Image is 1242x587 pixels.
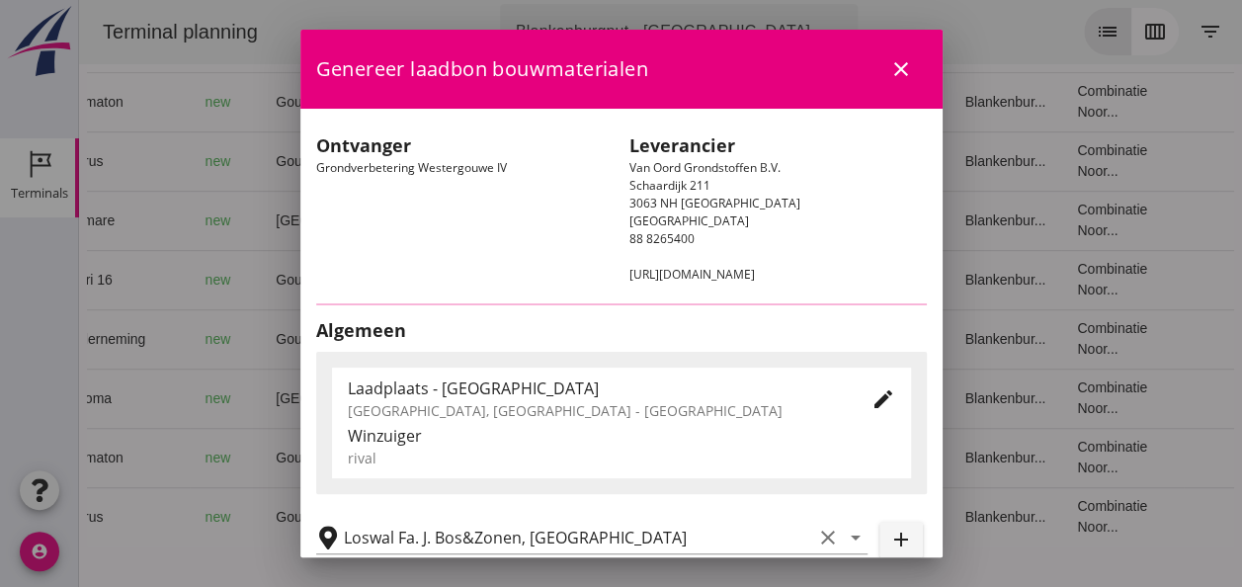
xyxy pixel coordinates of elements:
td: new [111,428,182,487]
small: m3 [453,512,468,524]
td: Blankenbur... [869,72,982,131]
td: 672 [414,428,523,487]
div: [GEOGRAPHIC_DATA], [GEOGRAPHIC_DATA] - [GEOGRAPHIC_DATA] [348,400,840,421]
td: Blankenbur... [869,487,982,546]
h2: Ontvanger [316,132,614,159]
td: 994 [414,369,523,428]
td: Combinatie Noor... [982,369,1105,428]
td: Blankenbur... [869,191,982,250]
td: Ontzilt oph.zan... [621,487,720,546]
i: close [889,57,913,81]
i: directions_boat [246,154,260,168]
i: clear [816,526,840,549]
small: m3 [460,275,476,287]
i: directions_boat [246,510,260,524]
td: Blankenbur... [869,369,982,428]
small: m3 [453,97,468,109]
div: Gouda [197,507,363,528]
td: new [111,487,182,546]
td: 18 [720,72,870,131]
td: Blankenbur... [869,309,982,369]
td: 18 [720,428,870,487]
i: list [1017,20,1040,43]
div: Grondverbetering Westergouwe IV [308,125,621,292]
i: directions_boat [246,451,260,464]
small: m3 [453,393,468,405]
td: Filling sand [621,191,720,250]
div: Gouda [197,329,363,350]
div: Gouda [197,448,363,468]
td: Combinatie Noor... [982,250,1105,309]
small: m3 [453,156,468,168]
td: Ontzilt oph.zan... [621,131,720,191]
td: 18 [720,250,870,309]
td: Ontzilt oph.zan... [621,72,720,131]
td: new [111,131,182,191]
td: 999 [414,131,523,191]
td: 672 [414,72,523,131]
td: Filling sand [621,369,720,428]
i: directions_boat [246,95,260,109]
td: Blankenbur... [869,131,982,191]
i: directions_boat [349,213,363,227]
i: directions_boat [246,273,260,287]
div: Gouda [197,92,363,113]
td: Blankenbur... [869,428,982,487]
div: Van Oord Grondstoffen B.V. Schaardijk 211 3063 NH [GEOGRAPHIC_DATA] [GEOGRAPHIC_DATA] 88 8265400 ... [621,125,935,292]
i: directions_boat [246,332,260,346]
div: Gouda [197,151,363,172]
td: 18 [720,487,870,546]
input: Losplaats [344,522,812,553]
div: Laadplaats - [GEOGRAPHIC_DATA] [348,377,840,400]
div: [GEOGRAPHIC_DATA] [197,210,363,231]
td: 18 [720,309,870,369]
td: Combinatie Noor... [982,72,1105,131]
td: 434 [414,191,523,250]
td: Combinatie Noor... [982,487,1105,546]
h2: Leverancier [629,132,927,159]
td: 1231 [414,250,523,309]
td: Combinatie Noor... [982,131,1105,191]
i: arrow_drop_down [743,20,767,43]
td: Combinatie Noor... [982,309,1105,369]
td: 18 [720,369,870,428]
td: 18 [720,131,870,191]
i: add [889,528,913,551]
h2: Algemeen [316,317,927,344]
td: Ontzilt oph.zan... [621,309,720,369]
td: new [111,369,182,428]
td: Combinatie Noor... [982,428,1105,487]
td: new [111,250,182,309]
td: Ontzilt oph.zan... [621,428,720,487]
i: calendar_view_week [1064,20,1088,43]
div: [GEOGRAPHIC_DATA] [197,388,363,409]
div: rival [348,448,895,468]
small: m3 [453,215,468,227]
i: directions_boat [349,391,363,405]
i: filter_list [1119,20,1143,43]
i: arrow_drop_down [844,526,868,549]
td: new [111,72,182,131]
i: edit [871,387,895,411]
td: new [111,191,182,250]
td: 999 [414,487,523,546]
div: Terminal planning [8,18,195,45]
td: Ontzilt oph.zan... [621,250,720,309]
td: 1231 [414,309,523,369]
div: Blankenburgput - [GEOGRAPHIC_DATA] [437,20,731,43]
small: m3 [453,453,468,464]
td: Combinatie Noor... [982,191,1105,250]
td: Blankenbur... [869,250,982,309]
small: m3 [460,334,476,346]
td: 18 [720,191,870,250]
div: Genereer laadbon bouwmaterialen [300,30,943,109]
div: Winzuiger [348,424,895,448]
div: Gouda [197,270,363,291]
td: new [111,309,182,369]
